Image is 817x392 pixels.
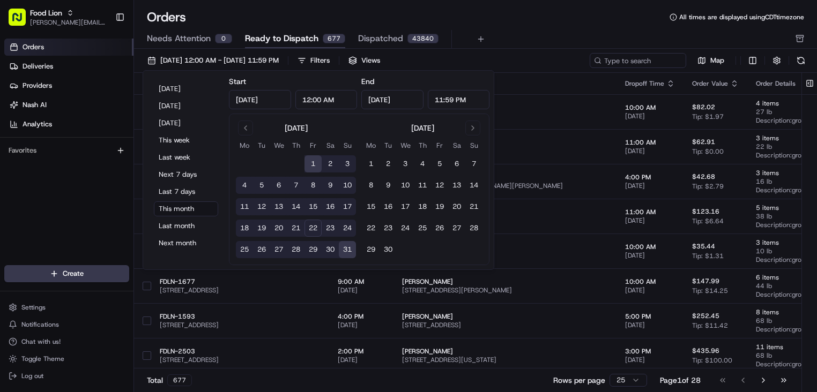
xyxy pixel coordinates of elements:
div: [DATE] [411,123,434,133]
button: 25 [236,241,253,258]
th: Friday [431,140,448,151]
span: Tip: $1.31 [692,252,724,260]
span: [PERSON_NAME] [402,312,608,321]
button: 16 [322,198,339,215]
button: Food Lion [30,7,62,18]
a: Providers [4,77,133,94]
a: Nash AI [4,96,133,114]
button: 21 [465,198,482,215]
span: 10:00 AM [625,277,675,286]
button: 18 [236,220,253,237]
div: Start new chat [48,102,176,113]
div: 677 [323,34,345,43]
span: 10 lb [756,247,815,255]
button: 4 [236,177,253,194]
span: 9:00 AM [338,277,385,286]
span: [STREET_ADDRESS] [402,216,608,225]
button: 26 [253,241,270,258]
button: 15 [304,198,322,215]
span: $62.91 [692,138,715,146]
a: 📗Knowledge Base [6,206,86,225]
button: 5 [253,177,270,194]
div: Order Details [756,79,815,88]
span: Tip: $0.00 [692,147,724,156]
button: Food Lion[PERSON_NAME][EMAIL_ADDRESS][PERSON_NAME][DOMAIN_NAME] [4,4,111,30]
span: [STREET_ADDRESS] [402,147,608,155]
span: [DATE] [625,216,675,225]
button: [DATE] [154,99,218,114]
button: 21 [287,220,304,237]
button: 22 [362,220,380,237]
button: 20 [448,198,465,215]
th: Thursday [287,140,304,151]
span: 68 lb [756,351,815,360]
div: Dropoff Time [625,79,675,88]
span: 68 lb [756,316,815,325]
button: 13 [448,177,465,194]
span: 10:00 AM [625,243,675,251]
a: Orders [4,39,133,56]
button: Last week [154,150,218,165]
span: Analytics [23,119,52,129]
p: Rows per page [553,375,605,386]
button: 31 [339,241,356,258]
input: Time [295,90,358,109]
span: 16 lb [756,177,815,186]
span: Description: grocery bags [756,290,815,299]
div: 💻 [91,212,99,220]
span: [STREET_ADDRESS][US_STATE] [402,356,608,364]
span: FDLN-1677 [160,277,321,286]
th: Sunday [339,140,356,151]
input: Clear [28,69,177,80]
button: See all [166,137,195,150]
span: Chat with us! [21,337,61,346]
span: 2:00 PM [338,347,385,356]
button: 9 [322,177,339,194]
span: [STREET_ADDRESS] [160,321,321,329]
button: 17 [339,198,356,215]
span: 3:00 PM [625,347,675,356]
button: 12 [431,177,448,194]
button: 23 [380,220,397,237]
span: Description: grocery bags [756,255,815,264]
img: Nash [11,11,32,32]
span: Tip: $100.00 [692,356,732,365]
button: 19 [253,220,270,237]
button: Views [344,53,385,68]
button: 18 [414,198,431,215]
div: Total [147,374,192,386]
button: 24 [339,220,356,237]
button: Filters [293,53,335,68]
button: Start new chat [182,105,195,118]
button: 9 [380,177,397,194]
div: Favorites [4,142,129,159]
span: [PERSON_NAME][EMAIL_ADDRESS][PERSON_NAME][DOMAIN_NAME] [30,18,107,27]
div: Filters [310,56,330,65]
button: Settings [4,300,129,315]
span: [DATE] [625,356,675,364]
button: Next 7 days [154,167,218,182]
span: Settings [21,303,46,312]
span: 10:00 AM [625,103,675,112]
span: 38 lb [756,212,815,221]
span: [STREET_ADDRESS] [402,251,608,260]
a: 💻API Documentation [86,206,176,225]
button: 14 [465,177,482,194]
button: 6 [270,177,287,194]
button: 22 [304,220,322,237]
img: 1736555255976-a54dd68f-1ca7-489b-9aae-adbdc363a1c4 [11,102,30,122]
span: [STREET_ADDRESS] [402,112,608,120]
th: Tuesday [253,140,270,151]
button: 28 [287,241,304,258]
span: 22 lb [756,142,815,151]
span: 6 items [756,273,815,282]
span: Tip: $14.25 [692,287,728,295]
div: 📗 [11,212,19,220]
span: [STREET_ADDRESS] [402,321,608,329]
button: 29 [304,241,322,258]
span: 3 items [756,134,815,142]
button: Next month [154,236,218,251]
button: 14 [287,198,304,215]
span: Create [63,269,84,278]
